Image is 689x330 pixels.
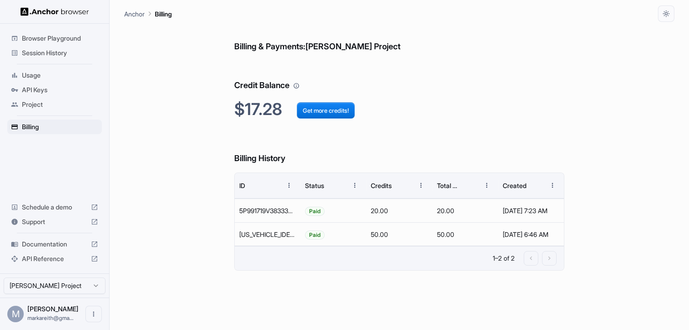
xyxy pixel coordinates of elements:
[85,306,102,322] button: Open menu
[503,223,559,246] div: [DATE] 6:46 AM
[503,182,526,189] div: Created
[7,97,102,112] div: Project
[396,177,413,194] button: Sort
[7,46,102,60] div: Session History
[7,31,102,46] div: Browser Playground
[413,177,429,194] button: Menu
[493,254,515,263] p: 1–2 of 2
[7,68,102,83] div: Usage
[297,102,355,119] button: Get more credits!
[305,199,324,223] span: Paid
[503,199,559,222] div: [DATE] 7:23 AM
[305,223,324,246] span: Paid
[7,306,24,322] div: M
[234,100,564,119] h2: $17.28
[22,203,87,212] span: Schedule a demo
[479,177,495,194] button: Menu
[234,134,564,165] h6: Billing History
[22,34,98,43] span: Browser Playground
[234,22,564,53] h6: Billing & Payments: [PERSON_NAME] Project
[22,122,98,131] span: Billing
[22,71,98,80] span: Usage
[155,9,172,19] p: Billing
[7,215,102,229] div: Support
[235,222,300,246] div: 56J749505L6157927
[7,120,102,134] div: Billing
[293,83,300,89] svg: Your credit balance will be consumed as you use the API. Visit the usage page to view a breakdown...
[22,48,98,58] span: Session History
[432,222,498,246] div: 50.00
[22,217,87,226] span: Support
[544,177,561,194] button: Menu
[347,177,363,194] button: Menu
[281,177,297,194] button: Menu
[22,240,87,249] span: Documentation
[27,314,74,321] span: markareith@gmail.com
[366,199,432,222] div: 20.00
[22,254,87,263] span: API Reference
[330,177,347,194] button: Sort
[124,9,145,19] p: Anchor
[462,177,479,194] button: Sort
[432,199,498,222] div: 20.00
[7,237,102,251] div: Documentation
[305,182,324,189] div: Status
[371,182,392,189] div: Credits
[366,222,432,246] div: 50.00
[239,182,245,189] div: ID
[21,7,89,16] img: Anchor Logo
[437,182,461,189] div: Total Cost
[234,61,564,92] h6: Credit Balance
[235,199,300,222] div: 5P991719V3833330G
[124,9,172,19] nav: breadcrumb
[7,251,102,266] div: API Reference
[264,177,281,194] button: Sort
[22,100,98,109] span: Project
[7,200,102,215] div: Schedule a demo
[528,177,544,194] button: Sort
[22,85,98,94] span: API Keys
[27,305,79,313] span: Mark Reith
[7,83,102,97] div: API Keys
